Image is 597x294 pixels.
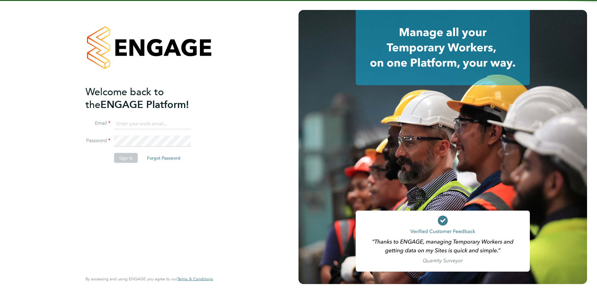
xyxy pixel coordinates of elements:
[86,120,110,127] label: Email
[142,153,185,163] button: Forgot Password
[86,86,164,110] span: Welcome back to the
[177,277,213,282] a: Terms & Conditions
[86,276,213,282] span: By accessing and using ENGAGE you agree to our
[86,85,207,111] h2: ENGAGE Platform!
[86,138,110,144] label: Password
[114,153,138,163] button: Sign In
[114,118,191,129] input: Enter your work email...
